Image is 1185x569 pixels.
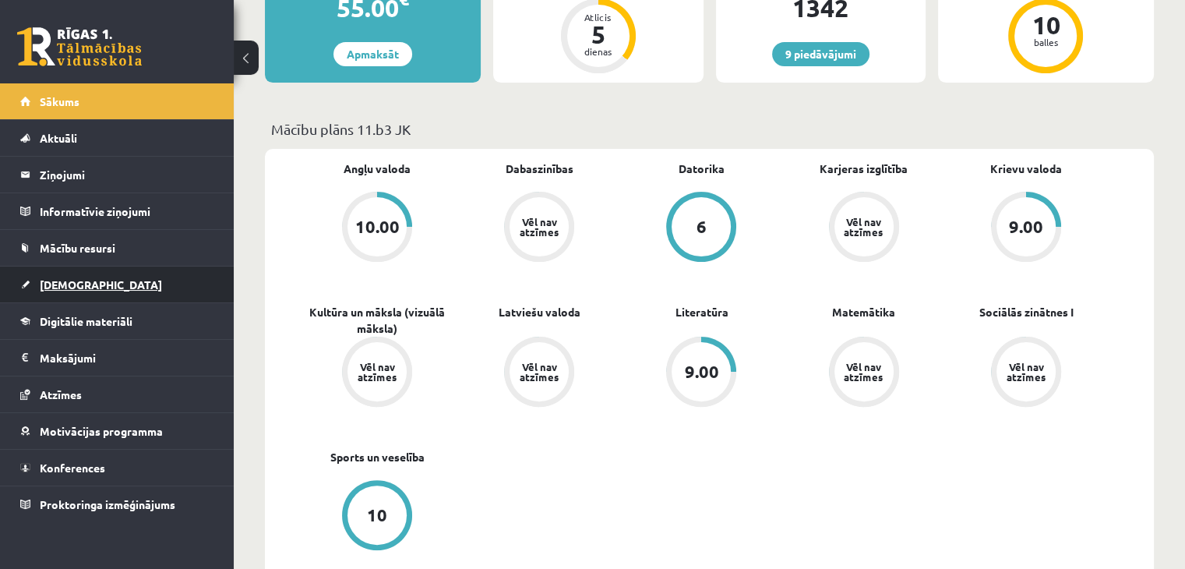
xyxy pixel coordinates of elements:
a: Kultūra un māksla (vizuālā māksla) [296,304,458,337]
a: Vēl nav atzīmes [783,192,945,265]
a: [DEMOGRAPHIC_DATA] [20,267,214,302]
div: Atlicis [575,12,622,22]
a: Konferences [20,450,214,486]
div: balles [1022,37,1069,47]
div: 5 [575,22,622,47]
span: Motivācijas programma [40,424,163,438]
a: Proktoringa izmēģinājums [20,486,214,522]
div: 10.00 [355,218,400,235]
a: Krievu valoda [990,161,1062,177]
a: 9 piedāvājumi [772,42,869,66]
div: Vēl nav atzīmes [355,362,399,382]
a: Informatīvie ziņojumi [20,193,214,229]
a: 9.00 [945,192,1107,265]
legend: Informatīvie ziņojumi [40,193,214,229]
a: Angļu valoda [344,161,411,177]
a: Matemātika [832,304,895,320]
a: Vēl nav atzīmes [783,337,945,410]
a: 6 [620,192,782,265]
a: 10.00 [296,192,458,265]
legend: Maksājumi [40,340,214,376]
div: dienas [575,47,622,56]
a: 10 [296,480,458,553]
span: Digitālie materiāli [40,314,132,328]
span: Konferences [40,461,105,475]
a: Sports un veselība [330,449,425,465]
span: Mācību resursi [40,241,115,255]
a: Mācību resursi [20,230,214,266]
a: Vēl nav atzīmes [945,337,1107,410]
div: Vēl nav atzīmes [842,362,886,382]
a: Apmaksāt [333,42,412,66]
span: Aktuāli [40,131,77,145]
span: Atzīmes [40,387,82,401]
a: Maksājumi [20,340,214,376]
div: Vēl nav atzīmes [517,217,561,237]
a: 9.00 [620,337,782,410]
a: Karjeras izglītība [820,161,908,177]
a: Vēl nav atzīmes [296,337,458,410]
span: [DEMOGRAPHIC_DATA] [40,277,162,292]
a: Dabaszinības [506,161,573,177]
div: 6 [697,218,707,235]
a: Ziņojumi [20,157,214,193]
div: 10 [367,507,387,524]
div: 10 [1022,12,1069,37]
a: Vēl nav atzīmes [458,337,620,410]
div: Vēl nav atzīmes [517,362,561,382]
a: Sociālās zinātnes I [979,304,1073,320]
a: Literatūra [675,304,728,320]
a: Sākums [20,83,214,119]
a: Rīgas 1. Tālmācības vidusskola [17,27,142,66]
span: Sākums [40,94,79,108]
div: 9.00 [684,363,718,380]
p: Mācību plāns 11.b3 JK [271,118,1148,140]
div: 9.00 [1009,218,1043,235]
div: Vēl nav atzīmes [1004,362,1048,382]
span: Proktoringa izmēģinājums [40,497,175,511]
a: Digitālie materiāli [20,303,214,339]
a: Vēl nav atzīmes [458,192,620,265]
a: Latviešu valoda [499,304,580,320]
a: Motivācijas programma [20,413,214,449]
a: Aktuāli [20,120,214,156]
div: Vēl nav atzīmes [842,217,886,237]
a: Atzīmes [20,376,214,412]
a: Datorika [679,161,725,177]
legend: Ziņojumi [40,157,214,193]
